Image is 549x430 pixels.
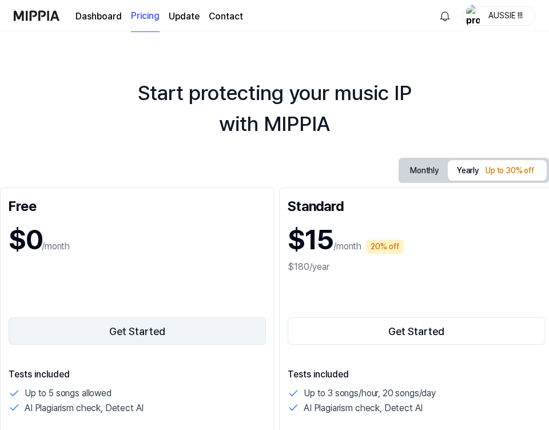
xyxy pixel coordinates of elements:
p: Tests included [9,368,266,381]
p: AI Plagiarism check, Detect AI [304,401,423,416]
a: Contact [209,10,243,23]
a: Get Started [288,315,545,347]
div: Standard [288,196,545,214]
p: Tests included [288,368,545,381]
p: /month [333,240,361,253]
a: Pricing [131,1,160,32]
p: AI Plagiarism check, Detect AI [25,401,144,416]
div: Free [9,196,266,214]
a: Get Started [9,315,266,347]
h1: $15 [288,219,333,260]
div: Up to 30% off [482,162,538,180]
div: $180/year [288,260,545,274]
img: profile [466,5,480,27]
p: /month [42,240,70,253]
button: profileAUSSIE !!! [462,6,535,26]
div: AUSSIE !!! [483,9,528,22]
h1: $0 [9,219,42,260]
a: Update [169,10,200,23]
a: Dashboard [75,10,122,23]
p: Up to 5 songs allowed [25,386,112,401]
div: 20% off [366,240,404,254]
button: Get Started [288,317,545,345]
button: Yearly [448,160,547,181]
img: 알림 [438,9,452,23]
button: Get Started [9,317,266,345]
button: Monthly [401,160,448,181]
p: Up to 3 songs/hour, 20 songs/day [304,386,436,401]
